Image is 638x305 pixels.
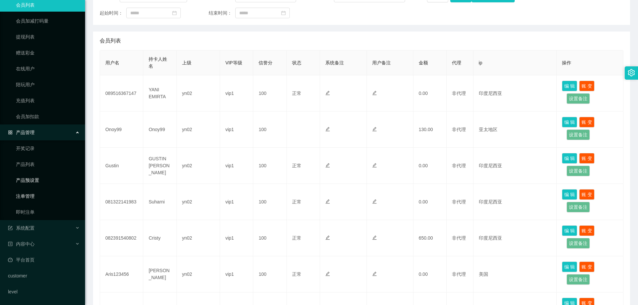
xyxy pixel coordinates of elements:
i: 图标: edit [372,91,377,95]
span: 非代理 [452,91,466,96]
td: 130.00 [413,112,447,148]
button: 编 辑 [562,117,577,127]
i: 图标: setting [628,69,635,76]
td: 100 [253,256,286,292]
button: 设置备注 [567,274,590,285]
span: 正常 [292,199,301,204]
i: 图标: edit [372,163,377,168]
td: GUSTIN [PERSON_NAME] [143,148,176,184]
a: 陪玩用户 [16,78,80,91]
button: 账 变 [579,225,594,236]
button: 编 辑 [562,225,577,236]
i: 图标: edit [325,91,330,95]
a: 在线用户 [16,62,80,75]
span: 状态 [292,60,301,65]
span: 非代理 [452,199,466,204]
button: 设置备注 [567,238,590,249]
span: 正常 [292,271,301,277]
a: 提现列表 [16,30,80,43]
i: 图标: form [8,226,13,230]
td: yn02 [177,112,220,148]
a: 充值列表 [16,94,80,107]
span: 代理 [452,60,461,65]
td: vip1 [220,184,253,220]
td: 089516367147 [100,75,143,112]
td: 印度尼西亚 [474,184,557,220]
span: 用户名 [105,60,119,65]
td: 081322141983 [100,184,143,220]
td: 亚太地区 [474,112,557,148]
td: vip1 [220,148,253,184]
i: 图标: edit [325,199,330,204]
a: customer [8,269,80,282]
button: 编 辑 [562,81,577,91]
td: 印度尼西亚 [474,75,557,112]
button: 账 变 [579,262,594,272]
a: level [8,285,80,298]
i: 图标: edit [325,271,330,276]
i: 图标: edit [372,199,377,204]
span: 产品管理 [8,130,35,135]
td: Onoy99 [143,112,176,148]
span: ip [479,60,482,65]
td: 082391540802 [100,220,143,256]
td: 100 [253,75,286,112]
td: 100 [253,112,286,148]
span: 非代理 [452,235,466,241]
span: VIP等级 [225,60,242,65]
i: 图标: edit [372,127,377,131]
td: yn02 [177,256,220,292]
td: vip1 [220,220,253,256]
span: 非代理 [452,127,466,132]
td: 0.00 [413,184,447,220]
a: 产品列表 [16,158,80,171]
td: yn02 [177,148,220,184]
td: 650.00 [413,220,447,256]
span: 持卡人姓名 [149,56,167,69]
td: yn02 [177,184,220,220]
span: 信誉分 [259,60,272,65]
a: 赠送彩金 [16,46,80,59]
span: 系统配置 [8,225,35,231]
span: 正常 [292,163,301,168]
span: 结束时间： [209,10,235,17]
td: 100 [253,148,286,184]
button: 编 辑 [562,189,577,200]
td: 100 [253,220,286,256]
span: 系统备注 [325,60,344,65]
span: 金额 [419,60,428,65]
td: Aris123456 [100,256,143,292]
i: 图标: appstore-o [8,130,13,135]
td: yn02 [177,220,220,256]
td: 0.00 [413,256,447,292]
button: 设置备注 [567,202,590,212]
td: vip1 [220,75,253,112]
a: 会员加扣款 [16,110,80,123]
td: vip1 [220,256,253,292]
td: 0.00 [413,75,447,112]
i: 图标: edit [325,163,330,168]
i: 图标: profile [8,242,13,246]
td: 印度尼西亚 [474,220,557,256]
i: 图标: edit [325,235,330,240]
button: 设置备注 [567,93,590,104]
button: 设置备注 [567,129,590,140]
span: 上级 [182,60,191,65]
span: 正常 [292,91,301,96]
button: 账 变 [579,81,594,91]
td: Cristy [143,220,176,256]
td: YANI EMIRTA [143,75,176,112]
td: Gustin [100,148,143,184]
td: [PERSON_NAME] [143,256,176,292]
a: 注单管理 [16,190,80,203]
td: Onoy99 [100,112,143,148]
a: 图标: dashboard平台首页 [8,253,80,267]
i: 图标: calendar [172,11,177,15]
span: 用户备注 [372,60,391,65]
a: 即时注单 [16,205,80,219]
td: 印度尼西亚 [474,148,557,184]
td: 0.00 [413,148,447,184]
a: 产品预设置 [16,174,80,187]
span: 非代理 [452,163,466,168]
i: 图标: edit [372,235,377,240]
